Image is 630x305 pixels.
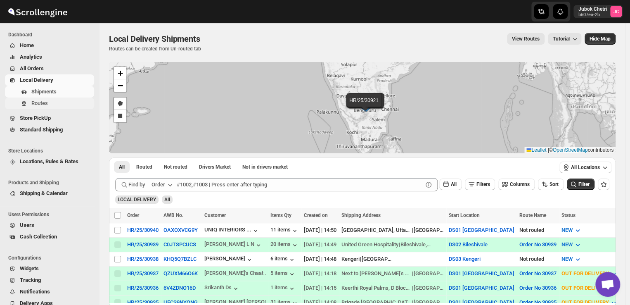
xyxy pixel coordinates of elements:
button: NEW [557,224,587,237]
button: HR/25/30938 [127,256,159,262]
span: All Locations [571,164,600,171]
div: 20 items [270,241,299,249]
button: Claimable [194,161,236,173]
button: OUT FOR DELIVERY [557,281,623,295]
img: Marker [358,102,371,111]
div: Order [152,181,165,189]
span: + [118,68,123,78]
button: Srikanth Ds [204,284,240,293]
button: Unrouted [159,161,192,173]
img: Marker [358,100,370,109]
span: Created on [304,212,328,218]
span: Widgets [20,265,39,272]
span: AWB No. [163,212,183,218]
a: Draw a rectangle [114,110,126,122]
button: Columns [498,179,535,190]
button: OAXOXVCG9Y [163,227,198,233]
span: Users Permissions [8,211,95,218]
button: All [114,161,130,173]
button: [PERSON_NAME] L N [204,241,263,249]
div: [GEOGRAPHIC_DATA], Uttarahalli Hobli [341,226,412,234]
span: Not routed [164,164,187,170]
img: Marker [358,101,370,110]
button: 6 items [270,255,296,264]
div: Keerthi Royal Palms, D Block, Beratana Agrahara Electronic City [341,284,412,292]
div: HR/25/30937 [127,270,159,276]
img: ScrollEngine [7,1,69,22]
button: Locations, Rules & Rates [5,156,94,167]
div: HR/25/30939 [127,241,159,248]
div: Next to [PERSON_NAME]'s Resorts And Events - Convention Hall 1 AND [STREET_ADDRESS] [341,269,412,278]
span: Tutorial [553,36,570,42]
span: Local Delivery [20,77,53,83]
span: Users [20,222,34,228]
button: 1 items [270,284,296,293]
span: Cash Collection [20,234,57,240]
img: Marker [360,101,372,110]
span: | [548,147,549,153]
span: Routed [136,164,152,170]
button: Shipments [5,86,94,98]
span: Hide Map [590,36,611,42]
span: Drivers Market [199,164,231,170]
span: Order [127,212,139,218]
div: [DATE] | 14:49 [304,241,336,249]
button: 6V4ZDNO16D [163,285,196,291]
span: Home [20,42,34,48]
a: Zoom out [114,79,126,92]
div: Not routed [519,255,557,263]
span: Find by [128,181,145,189]
a: Leaflet [526,147,546,153]
span: Filter [578,181,590,187]
button: Order [147,178,179,191]
button: QZUXM66O6K [163,270,198,276]
span: Store Locations [8,148,95,154]
span: Columns [510,181,530,187]
button: DS01 [GEOGRAPHIC_DATA] [449,285,514,291]
span: Customer [204,212,226,218]
span: All [164,197,170,203]
img: Marker [360,102,372,112]
span: NEW [561,256,573,262]
div: United Green Hospitality [341,241,398,249]
span: Dashboard [8,31,95,38]
div: Open chat [595,272,620,297]
span: OUT FOR DELIVERY [561,285,609,291]
button: NEW [557,253,587,266]
button: All Locations [559,162,611,173]
p: b607ea-2b [578,12,607,17]
div: | [341,269,444,278]
span: Items Qty [270,212,291,218]
button: 5 items [270,270,296,278]
div: [GEOGRAPHIC_DATA], [GEOGRAPHIC_DATA] [413,269,444,278]
div: [DATE] | 14:15 [304,284,336,292]
span: NEW [561,241,573,248]
button: KHQ5Q7BZLC [163,256,197,262]
span: Shipments [31,88,57,95]
span: Shipping & Calendar [20,190,68,196]
p: Routes can be created from Un-routed tab [109,45,203,52]
button: DS01 [GEOGRAPHIC_DATA] [449,270,514,276]
div: [DATE] | 14:18 [304,269,336,278]
div: Not routed [519,226,557,234]
span: Shipping Address [341,212,381,218]
button: All [439,179,462,190]
button: UNIQ INTERIORS ... [204,226,260,235]
p: Jubok Chetri [578,6,607,12]
text: JC [613,9,619,14]
div: © contributors [524,147,616,154]
button: Un-claimable [237,161,293,173]
button: HR/25/30936 [127,285,159,291]
button: OUT FOR DELIVERY [557,267,623,280]
div: [DATE] | 14:48 [304,255,336,263]
span: NEW [561,227,573,233]
button: Order No 30937 [519,270,557,276]
span: All Orders [20,65,44,71]
button: Routed [131,161,157,173]
div: [GEOGRAPHIC_DATA] [413,284,444,292]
